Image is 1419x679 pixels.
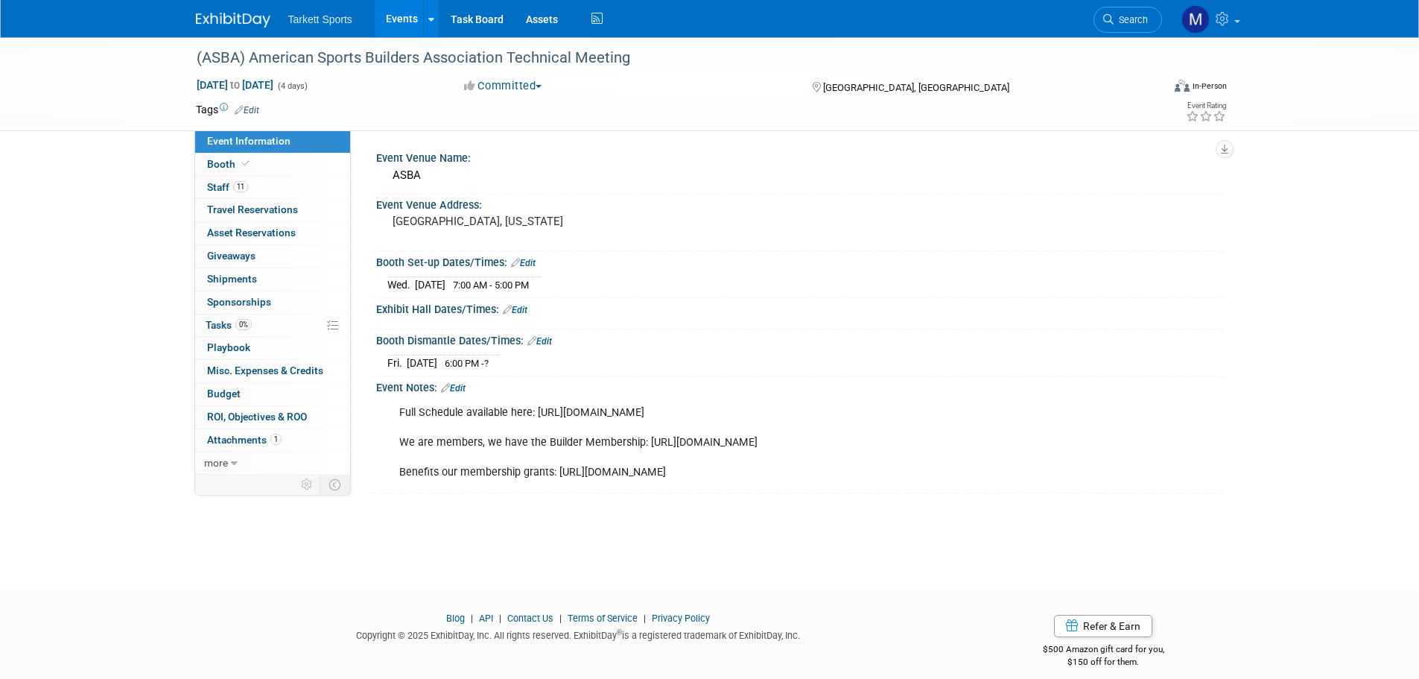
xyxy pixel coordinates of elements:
span: 6:00 PM - [445,358,489,369]
span: [DATE] [DATE] [196,78,274,92]
span: Misc. Expenses & Credits [207,364,323,376]
a: Tasks0% [195,315,350,337]
div: Copyright © 2025 ExhibitDay, Inc. All rights reserved. ExhibitDay is a registered trademark of Ex... [196,625,962,642]
div: Booth Set-up Dates/Times: [376,251,1224,271]
span: more [204,457,228,469]
a: Shipments [195,268,350,291]
span: 7:00 AM - 5:00 PM [453,280,529,291]
button: Committed [459,78,547,94]
td: Wed. [387,277,415,292]
span: Travel Reservations [207,203,298,215]
div: Booth Dismantle Dates/Times: [376,329,1224,349]
span: Sponsorships [207,296,271,308]
a: Refer & Earn [1054,615,1152,637]
td: Toggle Event Tabs [320,475,350,494]
span: ? [484,358,489,369]
td: Personalize Event Tab Strip [294,475,320,494]
a: Edit [235,105,259,116]
a: Staff11 [195,177,350,199]
span: Staff [207,181,248,193]
td: [DATE] [415,277,445,292]
td: Tags [196,102,259,117]
a: Booth [195,154,350,176]
span: Budget [207,388,241,399]
a: Playbook [195,337,350,359]
a: Sponsorships [195,291,350,314]
a: Blog [446,613,465,624]
div: ASBA [387,164,1213,187]
a: Misc. Expenses & Credits [195,360,350,382]
a: Search [1093,7,1162,33]
span: Playbook [207,341,250,353]
a: Giveaways [195,245,350,268]
div: Event Format [1074,78,1228,100]
span: Event Information [207,135,291,147]
div: Event Venue Address: [376,194,1224,212]
pre: [GEOGRAPHIC_DATA], [US_STATE] [393,215,713,228]
span: Search [1114,14,1148,25]
a: Edit [511,258,536,268]
img: ExhibitDay [196,13,270,28]
div: (ASBA) American Sports Builders Association Technical Meeting [191,45,1140,72]
a: API [479,613,493,624]
span: | [556,613,565,624]
a: Edit [527,336,552,347]
img: Format-Inperson.png [1175,80,1190,92]
a: Contact Us [507,613,553,624]
span: Booth [207,158,253,170]
span: 1 [270,434,282,445]
span: | [495,613,505,624]
span: ROI, Objectives & ROO [207,411,307,423]
a: more [195,452,350,475]
a: ROI, Objectives & ROO [195,406,350,429]
span: Tasks [206,319,252,331]
a: Travel Reservations [195,199,350,221]
span: [GEOGRAPHIC_DATA], [GEOGRAPHIC_DATA] [823,82,1009,93]
i: Booth reservation complete [242,160,250,168]
div: Event Venue Name: [376,147,1224,165]
a: Event Information [195,130,350,153]
a: Asset Reservations [195,222,350,244]
span: Giveaways [207,250,255,262]
span: | [467,613,477,624]
a: Edit [441,383,466,394]
a: Budget [195,383,350,405]
a: Terms of Service [568,613,638,624]
a: Privacy Policy [652,613,710,624]
div: In-Person [1192,80,1227,92]
span: 0% [235,319,252,330]
span: Shipments [207,273,257,285]
span: to [228,79,242,91]
div: Full Schedule available here: [URL][DOMAIN_NAME] We are members, we have the Builder Membership: ... [389,398,1060,487]
div: $150 off for them. [983,656,1224,669]
span: | [640,613,650,624]
td: Fri. [387,355,407,370]
div: Event Notes: [376,376,1224,396]
sup: ® [617,628,622,637]
td: [DATE] [407,355,437,370]
a: Edit [503,305,527,315]
span: Attachments [207,434,282,446]
div: $500 Amazon gift card for you, [983,634,1224,668]
span: Tarkett Sports [288,13,352,25]
span: (4 days) [276,81,308,91]
span: Asset Reservations [207,227,296,239]
a: Attachments1 [195,429,350,452]
img: Mathieu Martel [1181,5,1210,34]
div: Exhibit Hall Dates/Times: [376,298,1224,318]
span: 11 [233,181,248,192]
div: Event Rating [1186,102,1226,110]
